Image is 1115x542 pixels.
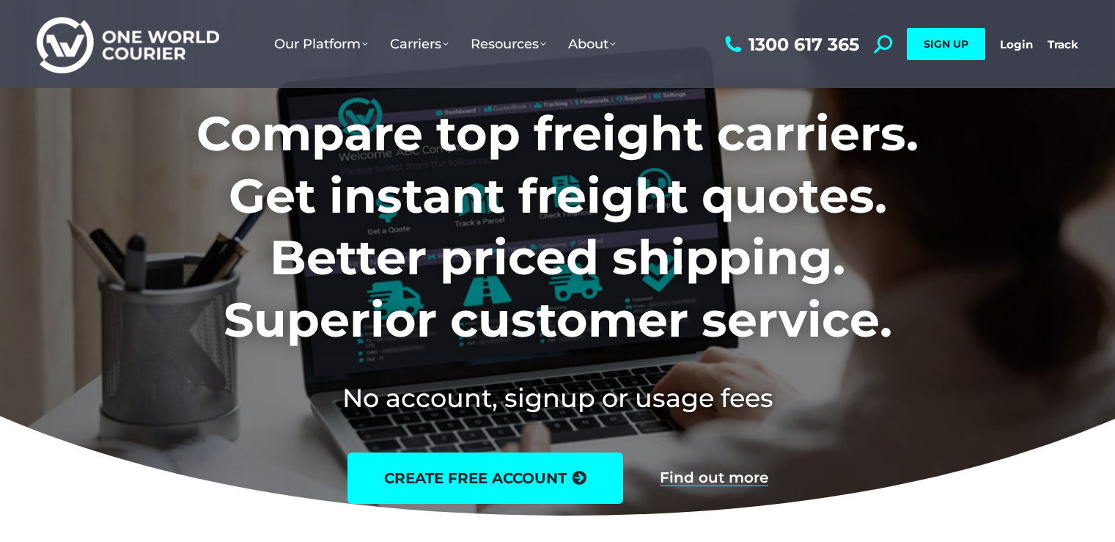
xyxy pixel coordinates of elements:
[660,470,768,486] a: Find out more
[379,21,460,67] a: Carriers
[263,21,379,67] a: Our Platform
[1048,37,1078,51] a: Track
[347,453,623,504] a: create free account
[568,36,616,52] span: About
[100,380,1015,416] h2: No account, signup or usage fees
[557,21,627,67] a: About
[721,35,859,54] a: 1300 617 365
[390,36,449,52] span: Carriers
[274,36,368,52] span: Our Platform
[100,103,1015,351] h1: Compare top freight carriers. Get instant freight quotes. Better priced shipping. Superior custom...
[471,36,546,52] span: Resources
[1000,37,1033,51] a: Login
[907,28,985,60] a: SIGN UP
[460,21,557,67] a: Resources
[37,15,219,74] img: One World Courier
[924,37,968,51] span: SIGN UP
